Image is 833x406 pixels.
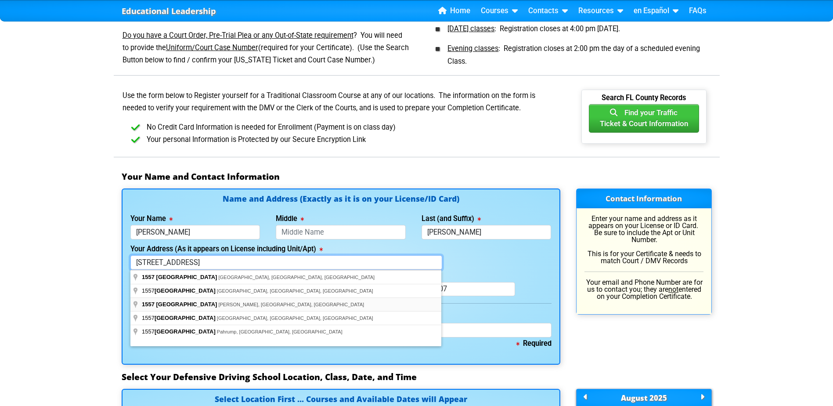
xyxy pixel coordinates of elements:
span: [GEOGRAPHIC_DATA], [GEOGRAPHIC_DATA], [GEOGRAPHIC_DATA] [218,275,375,280]
h4: Name and Address (Exactly as it is on your License/ID Card) [130,195,552,203]
a: Educational Leadership [122,4,216,18]
b: Search FL County Records [602,94,686,109]
label: Middle [276,215,304,222]
a: FAQs [685,4,710,18]
span: [GEOGRAPHIC_DATA], [GEOGRAPHIC_DATA], [GEOGRAPHIC_DATA] [217,288,373,294]
h3: Your Name and Contact Information [122,171,712,182]
span: 1557 [GEOGRAPHIC_DATA] [142,301,217,308]
a: Courses [477,4,521,18]
span: Pahrump, [GEOGRAPHIC_DATA], [GEOGRAPHIC_DATA] [217,329,343,334]
u: not [668,285,678,294]
a: Contacts [525,4,571,18]
h3: Contact Information [577,189,711,208]
input: First Name [130,225,260,239]
u: Uniform/Court Case Number [166,43,258,52]
button: Find your TrafficTicket & Court Information [589,104,699,133]
h3: Select Your Defensive Driving School Location, Class, Date, and Time [122,372,712,382]
u: Evening classes [447,44,498,53]
li: No Credit Card Information is needed for Enrollment (Payment is on class day) [136,121,560,134]
span: [GEOGRAPHIC_DATA], [GEOGRAPHIC_DATA], [GEOGRAPHIC_DATA] [217,315,373,321]
li: : Registration closes at 4:00 pm [DATE]. [439,16,712,36]
b: Required [516,339,552,348]
input: 33123 [422,282,515,297]
span: 1557 [142,328,217,335]
a: en Español [630,4,682,18]
span: 1557 [142,274,155,280]
span: August [621,393,648,403]
span: 1557 [142,287,217,294]
span: 1557 [142,315,217,321]
a: Home [435,4,474,18]
input: 123 Street Name [130,255,442,270]
p: Your email and Phone Number are for us to contact you; they are entered on your Completion Certif... [584,279,703,300]
label: Your Address (As it appears on License including Unit/Apt) [130,246,323,253]
input: Where we can reach you [349,323,552,337]
span: [PERSON_NAME], [GEOGRAPHIC_DATA], [GEOGRAPHIC_DATA] [218,302,364,307]
input: Middle Name [276,225,406,239]
span: [GEOGRAPHIC_DATA] [156,274,217,280]
label: Last (and Suffix) [422,215,481,222]
span: [GEOGRAPHIC_DATA] [155,328,216,335]
p: Enter your name and address as it appears on your License or ID Card. Be sure to include the Apt ... [584,215,703,265]
span: [GEOGRAPHIC_DATA] [155,287,216,294]
label: Your Name [130,215,173,222]
span: [GEOGRAPHIC_DATA] [155,315,216,321]
span: 2025 [649,393,667,403]
li: : Registration closes at 2:00 pm the day of a scheduled evening Class. [439,36,712,68]
input: Last Name [422,225,552,239]
u: Do you have a Court Order, Pre-Trial Plea or any Out-of-State requirement [123,31,353,40]
p: Use the form below to Register yourself for a Traditional Classroom Course at any of our location... [122,90,560,114]
a: Resources [575,4,627,18]
li: Your personal Information is Protected by our Secure Encryption Link [136,134,560,146]
u: [DATE] classes [447,25,494,33]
